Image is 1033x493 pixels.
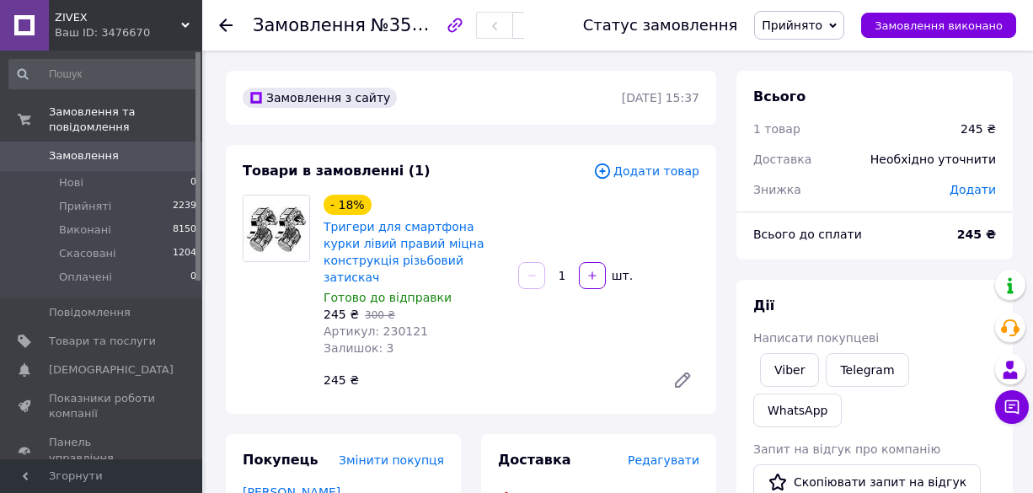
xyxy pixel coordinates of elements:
[49,362,174,378] span: [DEMOGRAPHIC_DATA]
[324,220,484,284] a: Тригери для смартфона курки лівий правий міцна конструкція різьбовий затискач
[49,435,156,465] span: Панель управління
[753,183,801,196] span: Знижка
[173,199,196,214] span: 2239
[324,195,372,215] div: - 18%
[243,88,397,108] div: Замовлення з сайту
[49,104,202,135] span: Замовлення та повідомлення
[49,334,156,349] span: Товари та послуги
[173,246,196,261] span: 1204
[861,13,1016,38] button: Замовлення виконано
[957,228,996,241] b: 245 ₴
[760,353,819,387] a: Viber
[49,148,119,163] span: Замовлення
[365,309,395,321] span: 300 ₴
[59,246,116,261] span: Скасовані
[753,442,940,456] span: Запит на відгук про компанію
[244,196,309,261] img: Тригери для смартфона курки лівий правий міцна конструкція різьбовий затискач
[49,305,131,320] span: Повідомлення
[59,199,111,214] span: Прийняті
[59,270,112,285] span: Оплачені
[950,183,996,196] span: Додати
[173,222,196,238] span: 8150
[753,394,842,427] a: WhatsApp
[49,391,156,421] span: Показники роботи компанії
[55,10,181,25] span: ZIVEX
[961,121,996,137] div: 245 ₴
[219,17,233,34] div: Повернутися назад
[371,14,490,35] span: №359514648
[753,122,800,136] span: 1 товар
[753,153,811,166] span: Доставка
[243,163,431,179] span: Товари в замовленні (1)
[593,162,699,180] span: Додати товар
[995,390,1029,424] button: Чат з покупцем
[55,25,202,40] div: Ваш ID: 3476670
[253,15,366,35] span: Замовлення
[498,452,571,468] span: Доставка
[860,141,1006,178] div: Необхідно уточнити
[875,19,1003,32] span: Замовлення виконано
[753,88,806,104] span: Всього
[8,59,198,89] input: Пошук
[324,308,359,321] span: 245 ₴
[666,363,699,397] a: Редагувати
[753,331,879,345] span: Написати покупцеві
[190,270,196,285] span: 0
[324,324,428,338] span: Артикул: 230121
[317,368,659,392] div: 245 ₴
[59,175,83,190] span: Нові
[607,267,634,284] div: шт.
[753,228,862,241] span: Всього до сплати
[753,297,774,313] span: Дії
[622,91,699,104] time: [DATE] 15:37
[324,341,394,355] span: Залишок: 3
[628,453,699,467] span: Редагувати
[59,222,111,238] span: Виконані
[762,19,822,32] span: Прийнято
[243,452,318,468] span: Покупець
[190,175,196,190] span: 0
[324,291,452,304] span: Готово до відправки
[339,453,444,467] span: Змінити покупця
[583,17,738,34] div: Статус замовлення
[826,353,908,387] a: Telegram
